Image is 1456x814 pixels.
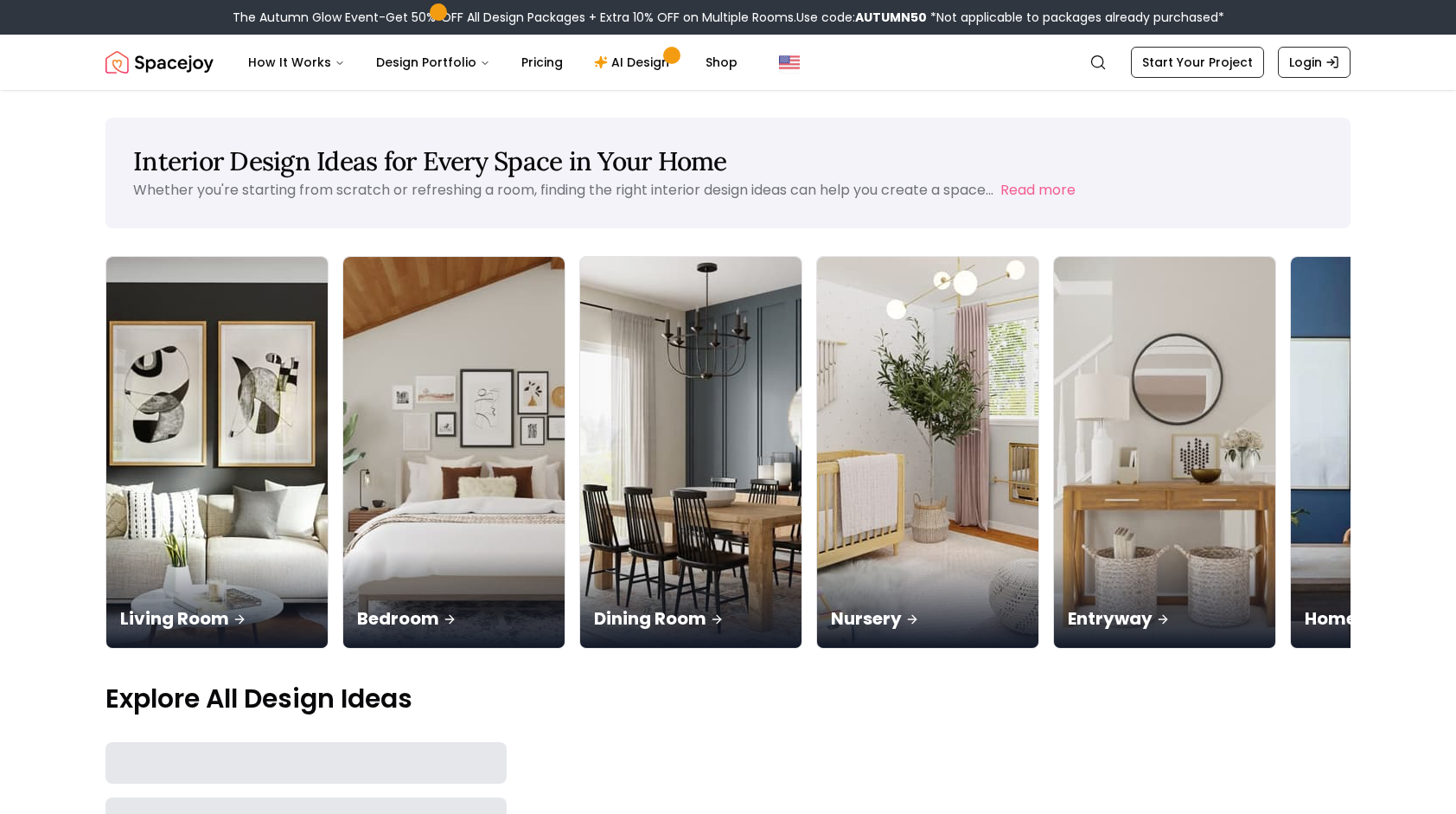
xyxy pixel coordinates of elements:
[1053,256,1276,649] a: EntrywayEntryway
[342,256,565,649] a: BedroomBedroom
[106,257,328,648] img: Living Room
[579,256,802,649] a: Dining RoomDining Room
[133,180,993,200] p: Whether you're starting from scratch or refreshing a room, finding the right interior design idea...
[233,9,1224,26] div: The Autumn Glow Event-Get 50% OFF All Design Packages + Extra 10% OFF on Multiple Rooms.
[1068,606,1261,631] p: Entryway
[234,45,359,80] button: How It Works
[105,45,214,80] img: Spacejoy Logo
[1131,47,1264,78] a: Start Your Project
[357,606,551,631] p: Bedroom
[831,606,1025,631] p: Nursery
[105,35,1351,90] nav: Global
[580,257,801,648] img: Dining Room
[120,606,314,631] p: Living Room
[508,45,577,80] a: Pricing
[133,145,1323,176] h1: Interior Design Ideas for Every Space in Your Home
[692,45,751,80] a: Shop
[927,9,1224,26] span: *Not applicable to packages already purchased*
[816,256,1039,649] a: NurseryNursery
[855,9,927,26] b: AUTUMN50
[105,256,329,649] a: Living RoomLiving Room
[1000,180,1076,201] button: Read more
[105,45,214,80] a: Spacejoy
[594,606,788,631] p: Dining Room
[234,45,751,80] nav: Main
[796,9,927,26] span: Use code:
[580,45,688,80] a: AI Design
[105,683,1351,715] p: Explore All Design Ideas
[1278,47,1351,78] a: Login
[817,257,1038,648] img: Nursery
[362,45,504,80] button: Design Portfolio
[1054,257,1275,648] img: Entryway
[779,52,800,73] img: United States
[343,257,565,648] img: Bedroom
